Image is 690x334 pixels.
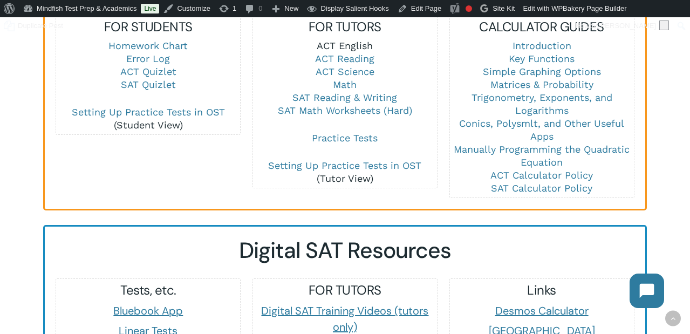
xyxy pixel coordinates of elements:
a: ACT Quizlet [120,66,176,77]
a: Math [333,79,357,90]
a: Error Log [126,53,170,64]
span: [PERSON_NAME] [598,22,656,30]
a: Matrices & Probability [490,79,593,90]
h5: FOR TUTORS [253,18,437,36]
a: Live [141,4,159,13]
a: Practice Tests [312,132,378,144]
a: ACT Calculator Policy [490,169,593,181]
a: Manually Programming the Quadratic Equation [454,144,630,168]
span: Duplicate Post [18,17,63,35]
h5: FOR TUTORS [253,282,437,299]
a: ACT Reading [315,53,374,64]
a: Bluebook App [113,304,183,318]
a: Howdy, [572,17,673,35]
a: SAT Reading & Writing [292,92,397,103]
a: Trigonometry, Exponents, and Logarithms [472,92,612,116]
a: SAT Quizlet [121,79,176,90]
h5: Links [450,282,634,299]
a: Simple Graphing Options [483,66,601,77]
a: Homework Chart [108,40,188,51]
a: Key Functions [509,53,575,64]
p: (Tutor View) [253,159,437,185]
div: Focus keyphrase not set [466,5,472,12]
a: Digital SAT Training Videos (tutors only) [261,304,428,334]
a: SAT Math Worksheets (Hard) [278,105,412,116]
a: Setting Up Practice Tests in OST [72,106,225,118]
span: Site Kit [493,4,515,12]
a: Conics, Polysmlt, and Other Useful Apps [459,118,624,142]
iframe: Chatbot [619,263,675,319]
a: ACT English [317,40,373,51]
a: ACT Science [316,66,374,77]
p: (Student View) [56,106,240,132]
a: SAT Calculator Policy [491,182,592,194]
h5: Tests, etc. [56,282,240,299]
a: Introduction [513,40,571,51]
h2: Digital SAT Resources [56,237,634,264]
a: Setting Up Practice Tests in OST [268,160,421,171]
h5: CALCULATOR GUIDES [450,18,634,36]
a: Desmos Calculator [495,304,589,318]
h5: FOR STUDENTS [56,18,240,36]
